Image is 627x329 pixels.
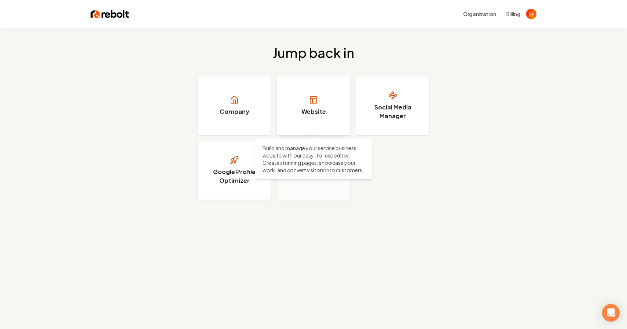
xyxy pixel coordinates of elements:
[207,167,262,185] h3: Google Profile Optimizer
[526,9,536,19] button: Open user button
[365,103,420,120] h3: Social Media Manager
[459,7,500,21] button: Organization
[526,9,536,19] img: Shady Abdellatif
[356,76,429,135] a: Social Media Manager
[198,76,271,135] a: Company
[91,9,129,19] img: Rebolt Logo
[301,107,326,116] h3: Website
[273,46,354,60] h2: Jump back in
[263,144,364,174] p: Build and manage your service business website with our easy-to-use editor. Create stunning pages...
[198,141,271,200] a: Google Profile Optimizer
[220,107,249,116] h3: Company
[602,304,620,322] div: Open Intercom Messenger
[506,10,520,18] button: Billing
[277,76,350,135] a: Website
